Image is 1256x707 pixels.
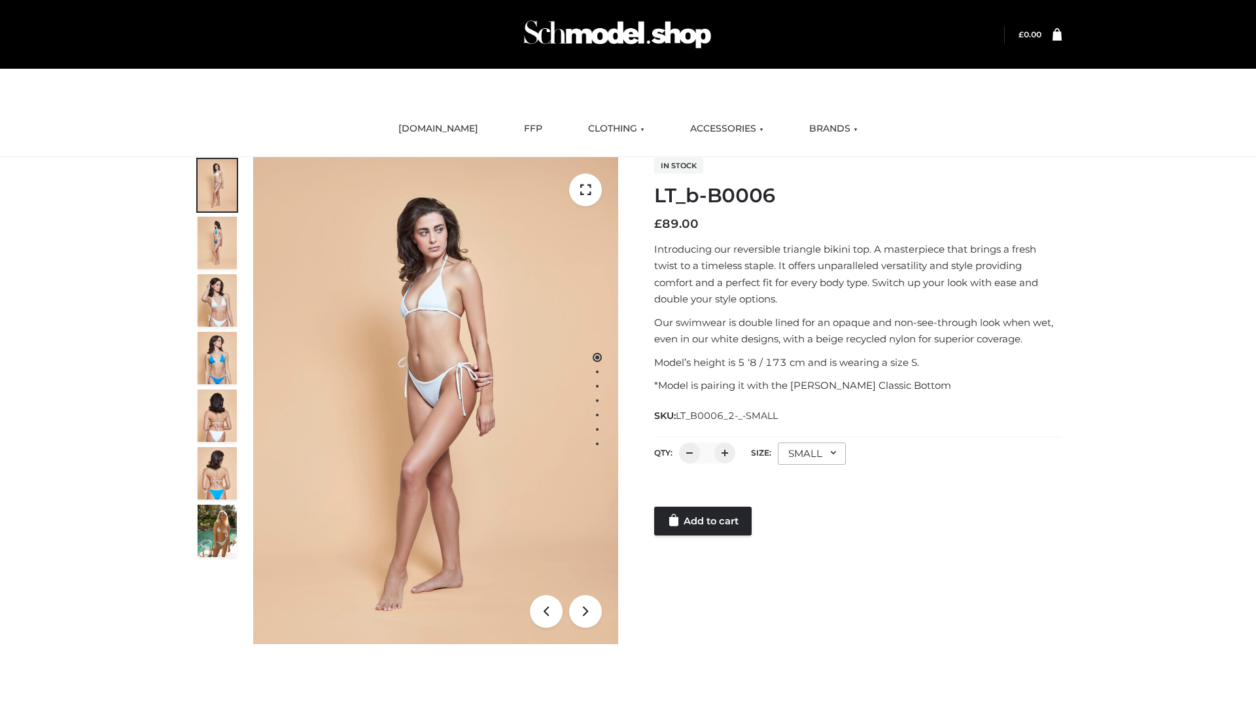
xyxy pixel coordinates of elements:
[676,410,778,422] span: LT_B0006_2-_-SMALL
[654,377,1062,394] p: *Model is pairing it with the [PERSON_NAME] Classic Bottom
[654,314,1062,348] p: Our swimwear is double lined for an opaque and non-see-through look when wet, even in our white d...
[654,217,662,231] span: £
[389,115,488,143] a: [DOMAIN_NAME]
[654,158,703,173] span: In stock
[1019,29,1041,39] a: £0.00
[519,9,716,60] img: Schmodel Admin 964
[778,443,846,465] div: SMALL
[654,217,699,231] bdi: 89.00
[1019,29,1041,39] bdi: 0.00
[514,115,552,143] a: FFP
[198,274,237,327] img: ArielClassicBikiniTop_CloudNine_AzureSky_OW114ECO_3-scaled.jpg
[654,507,752,535] a: Add to cart
[578,115,654,143] a: CLOTHING
[680,115,773,143] a: ACCESSORIES
[654,354,1062,371] p: Model’s height is 5 ‘8 / 173 cm and is wearing a size S.
[198,159,237,211] img: ArielClassicBikiniTop_CloudNine_AzureSky_OW114ECO_1-scaled.jpg
[253,157,618,644] img: ArielClassicBikiniTop_CloudNine_AzureSky_OW114ECO_1
[799,115,867,143] a: BRANDS
[198,505,237,557] img: Arieltop_CloudNine_AzureSky2.jpg
[198,217,237,269] img: ArielClassicBikiniTop_CloudNine_AzureSky_OW114ECO_2-scaled.jpg
[751,448,771,458] label: Size:
[198,332,237,384] img: ArielClassicBikiniTop_CloudNine_AzureSky_OW114ECO_4-scaled.jpg
[654,448,672,458] label: QTY:
[1019,29,1024,39] span: £
[654,241,1062,308] p: Introducing our reversible triangle bikini top. A masterpiece that brings a fresh twist to a time...
[654,408,779,424] span: SKU:
[198,447,237,499] img: ArielClassicBikiniTop_CloudNine_AzureSky_OW114ECO_8-scaled.jpg
[198,390,237,442] img: ArielClassicBikiniTop_CloudNine_AzureSky_OW114ECO_7-scaled.jpg
[654,184,1062,208] h1: LT_b-B0006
